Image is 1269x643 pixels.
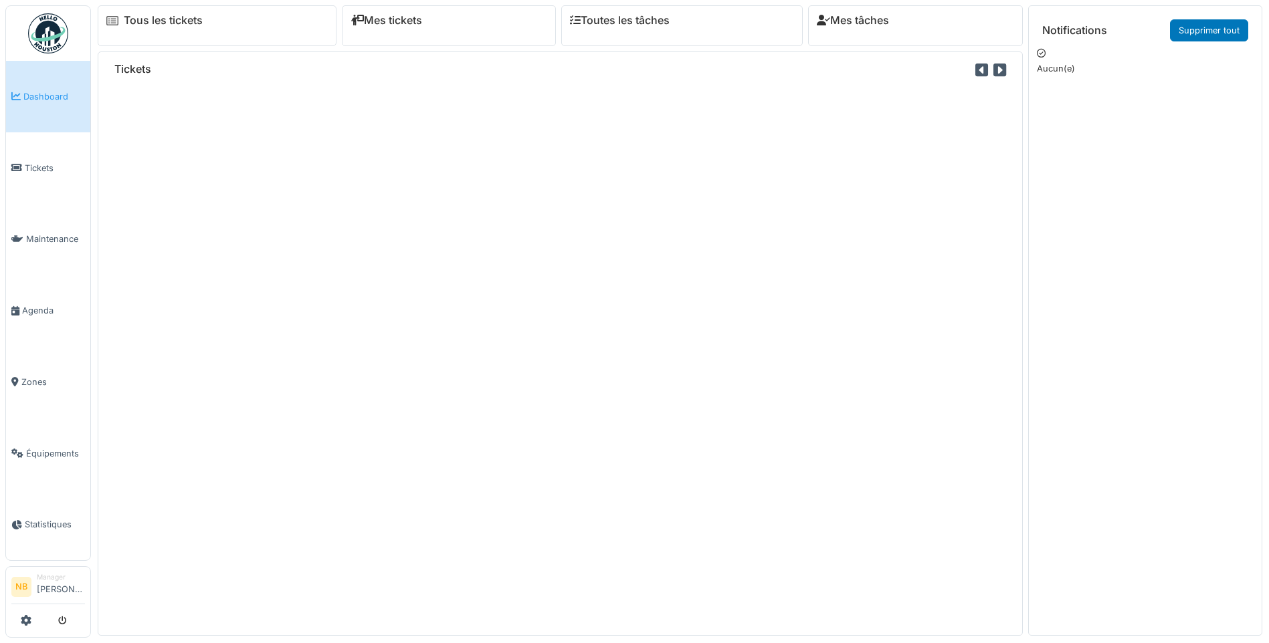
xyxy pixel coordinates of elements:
[25,518,85,531] span: Statistiques
[23,90,85,103] span: Dashboard
[1170,19,1248,41] a: Supprimer tout
[6,346,90,418] a: Zones
[21,376,85,388] span: Zones
[817,14,889,27] a: Mes tâches
[124,14,203,27] a: Tous les tickets
[6,132,90,204] a: Tickets
[11,577,31,597] li: NB
[22,304,85,317] span: Agenda
[570,14,670,27] a: Toutes les tâches
[28,13,68,53] img: Badge_color-CXgf-gQk.svg
[11,572,85,604] a: NB Manager[PERSON_NAME]
[37,572,85,601] li: [PERSON_NAME]
[6,275,90,346] a: Agenda
[6,204,90,275] a: Maintenance
[6,418,90,489] a: Équipements
[26,233,85,245] span: Maintenance
[25,162,85,174] span: Tickets
[114,63,151,76] h6: Tickets
[37,572,85,582] div: Manager
[26,447,85,460] span: Équipements
[351,14,422,27] a: Mes tickets
[6,61,90,132] a: Dashboard
[1042,24,1107,37] h6: Notifications
[1037,62,1254,75] p: Aucun(e)
[6,489,90,561] a: Statistiques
